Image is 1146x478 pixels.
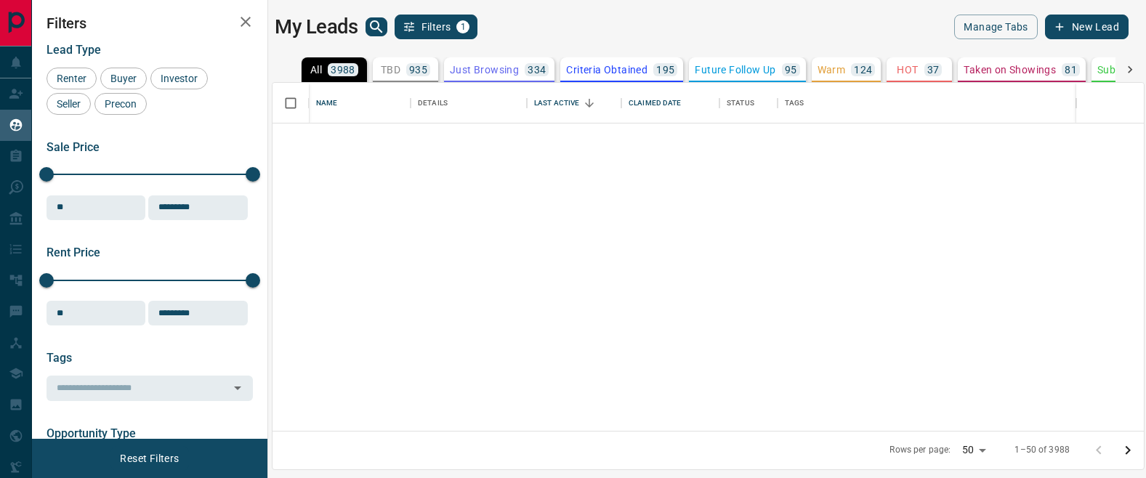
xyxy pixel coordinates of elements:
p: Rows per page: [889,444,951,456]
span: Renter [52,73,92,84]
div: Claimed Date [629,83,682,123]
p: Criteria Obtained [566,65,647,75]
span: Opportunity Type [47,426,136,440]
button: New Lead [1045,15,1129,39]
p: 124 [854,65,872,75]
div: Last Active [527,83,621,123]
span: Rent Price [47,246,100,259]
p: HOT [897,65,918,75]
p: Just Browsing [450,65,519,75]
div: Tags [785,83,804,123]
p: 81 [1065,65,1077,75]
button: Open [227,378,248,398]
div: Name [316,83,338,123]
button: Manage Tabs [954,15,1037,39]
p: 1–50 of 3988 [1014,444,1070,456]
div: Status [727,83,754,123]
div: Tags [778,83,1076,123]
div: Claimed Date [621,83,719,123]
h1: My Leads [275,15,358,39]
p: 37 [927,65,940,75]
div: Status [719,83,778,123]
div: Renter [47,68,97,89]
span: Sale Price [47,140,100,154]
span: Buyer [105,73,142,84]
div: Seller [47,93,91,115]
p: All [310,65,322,75]
span: Precon [100,98,142,110]
span: Investor [156,73,203,84]
span: Lead Type [47,43,101,57]
p: 195 [656,65,674,75]
button: Go to next page [1113,436,1142,465]
p: 334 [528,65,546,75]
p: 3988 [331,65,355,75]
p: TBD [381,65,400,75]
button: Sort [579,93,600,113]
p: 95 [785,65,797,75]
div: Details [411,83,527,123]
span: 1 [458,22,468,32]
p: 935 [409,65,427,75]
div: Investor [150,68,208,89]
span: Tags [47,351,72,365]
p: Future Follow Up [695,65,775,75]
div: Name [309,83,411,123]
span: Seller [52,98,86,110]
div: Details [418,83,448,123]
button: Reset Filters [110,446,188,471]
div: 50 [956,439,991,461]
div: Last Active [534,83,579,123]
p: Taken on Showings [964,65,1056,75]
button: search button [366,17,387,36]
button: Filters1 [395,15,478,39]
h2: Filters [47,15,253,32]
div: Buyer [100,68,147,89]
div: Precon [94,93,147,115]
p: Warm [818,65,846,75]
